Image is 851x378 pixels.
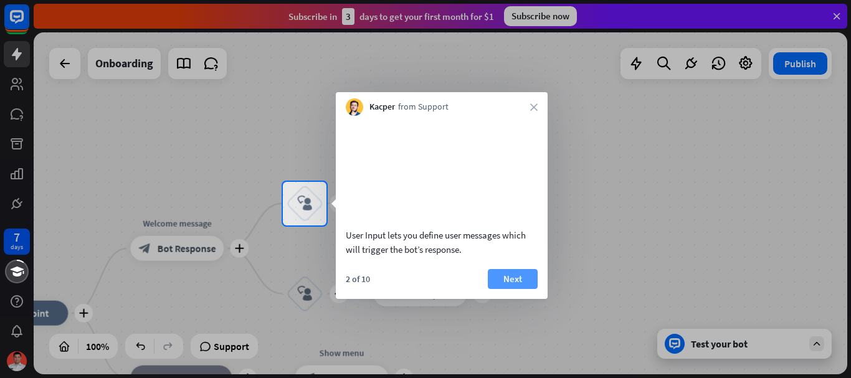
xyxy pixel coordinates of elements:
[10,5,47,42] button: Open LiveChat chat widget
[488,269,538,289] button: Next
[297,196,312,211] i: block_user_input
[346,228,538,257] div: User Input lets you define user messages which will trigger the bot’s response.
[346,273,370,285] div: 2 of 10
[530,103,538,111] i: close
[398,101,449,113] span: from Support
[369,101,395,113] span: Kacper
